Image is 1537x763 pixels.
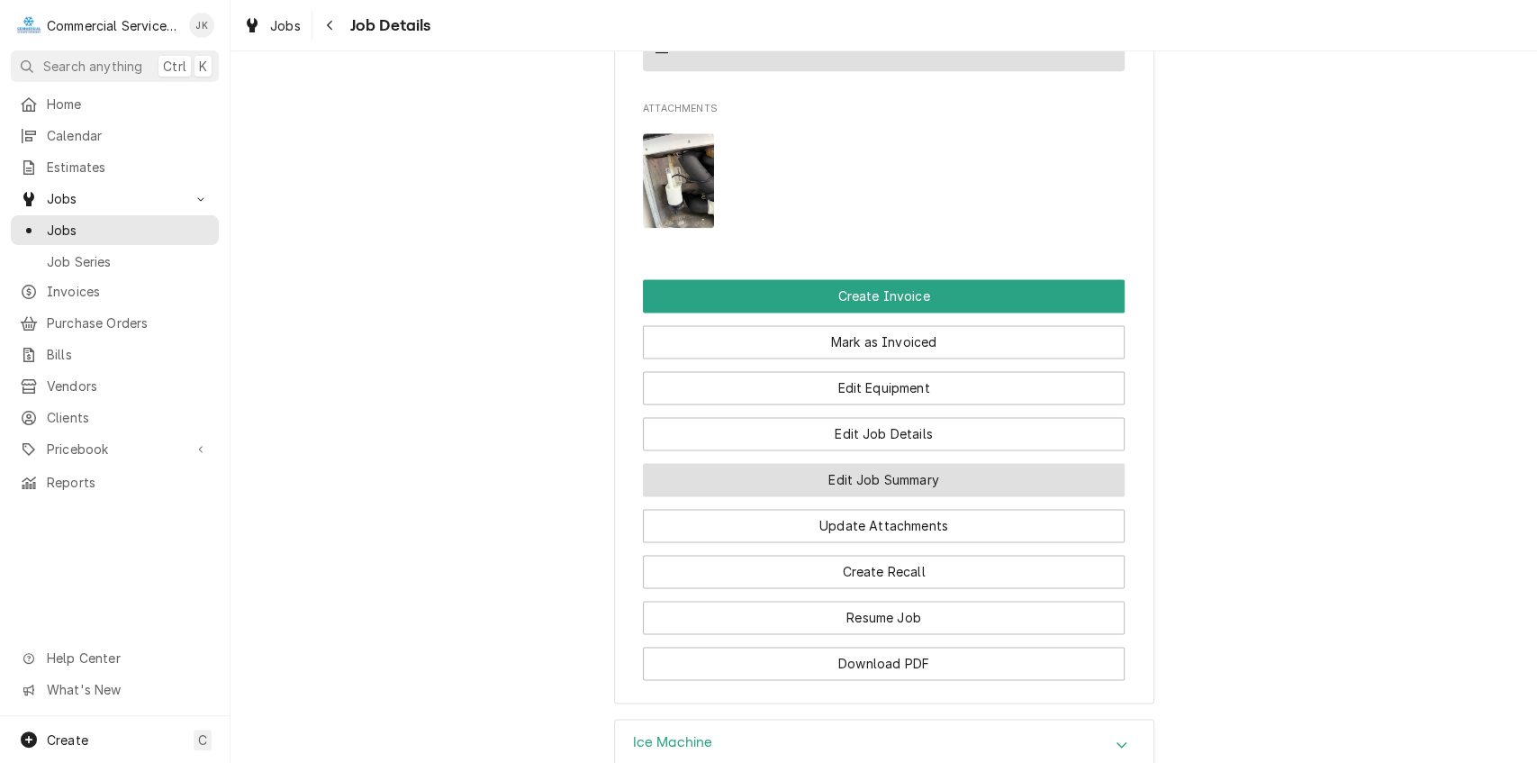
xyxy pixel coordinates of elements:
[11,403,219,432] a: Clients
[643,588,1125,634] div: Button Group Row
[270,16,301,35] span: Jobs
[643,509,1125,542] button: Update Attachments
[47,95,210,114] span: Home
[643,417,1125,450] button: Edit Job Details
[47,345,210,364] span: Bills
[47,189,183,208] span: Jobs
[643,463,1125,496] button: Edit Job Summary
[345,14,431,38] span: Job Details
[643,279,1125,313] button: Create Invoice
[47,408,210,427] span: Clients
[47,732,88,748] span: Create
[47,473,210,492] span: Reports
[11,434,219,464] a: Go to Pricebook
[47,126,210,145] span: Calendar
[47,282,210,301] span: Invoices
[643,133,714,228] img: k0bKj9evRpuYeD7dYBzs
[47,649,208,668] span: Help Center
[47,313,210,332] span: Purchase Orders
[11,152,219,182] a: Estimates
[655,43,668,62] div: —
[643,634,1125,680] div: Button Group Row
[643,647,1125,680] button: Download PDF
[643,496,1125,542] div: Button Group Row
[189,13,214,38] div: John Key's Avatar
[16,13,41,38] div: Commercial Service Co.'s Avatar
[11,89,219,119] a: Home
[11,50,219,82] button: Search anythingCtrlK
[11,247,219,277] a: Job Series
[47,252,210,271] span: Job Series
[47,680,208,699] span: What's New
[11,371,219,401] a: Vendors
[643,404,1125,450] div: Button Group Row
[43,57,142,76] span: Search anything
[11,308,219,338] a: Purchase Orders
[11,643,219,673] a: Go to Help Center
[189,13,214,38] div: JK
[643,542,1125,588] div: Button Group Row
[11,184,219,213] a: Go to Jobs
[643,102,1125,242] div: Attachments
[633,734,713,751] h3: Ice Machine
[47,158,210,177] span: Estimates
[643,313,1125,359] div: Button Group Row
[11,675,219,704] a: Go to What's New
[198,731,207,749] span: C
[643,601,1125,634] button: Resume Job
[316,11,345,40] button: Navigate back
[11,277,219,306] a: Invoices
[236,11,308,41] a: Jobs
[643,371,1125,404] button: Edit Equipment
[643,359,1125,404] div: Button Group Row
[11,340,219,369] a: Bills
[11,121,219,150] a: Calendar
[643,279,1125,313] div: Button Group Row
[643,279,1125,680] div: Button Group
[47,16,179,35] div: Commercial Service Co.
[11,468,219,497] a: Reports
[47,440,183,459] span: Pricebook
[643,450,1125,496] div: Button Group Row
[47,221,210,240] span: Jobs
[163,57,186,76] span: Ctrl
[643,102,1125,116] span: Attachments
[643,325,1125,359] button: Mark as Invoiced
[199,57,207,76] span: K
[16,13,41,38] div: C
[643,555,1125,588] button: Create Recall
[11,215,219,245] a: Jobs
[643,119,1125,242] span: Attachments
[47,377,210,395] span: Vendors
